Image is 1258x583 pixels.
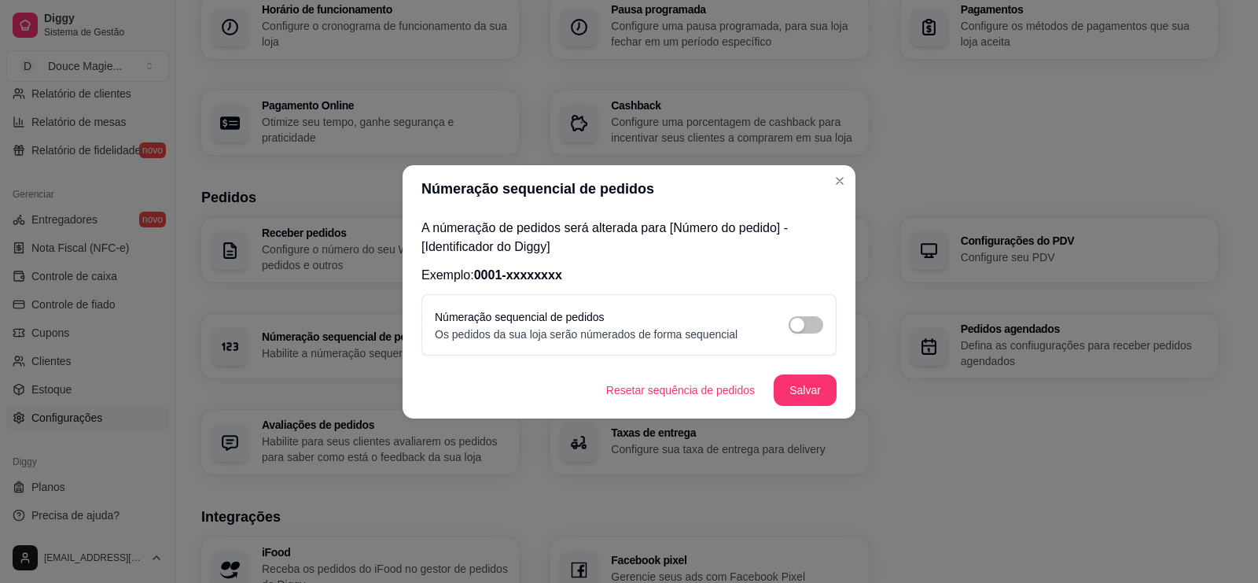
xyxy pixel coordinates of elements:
button: Close [827,168,852,194]
p: A númeração de pedidos será alterada para [Número do pedido] - [Identificador do Diggy] [421,219,837,256]
header: Númeração sequencial de pedidos [403,165,855,212]
p: Os pedidos da sua loja serão númerados de forma sequencial [435,327,738,342]
button: Resetar sequência de pedidos [594,375,767,406]
span: 0001-xxxxxxxx [474,268,562,282]
button: Salvar [774,375,837,406]
p: Exemplo: [421,266,837,285]
label: Númeração sequencial de pedidos [435,311,605,323]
